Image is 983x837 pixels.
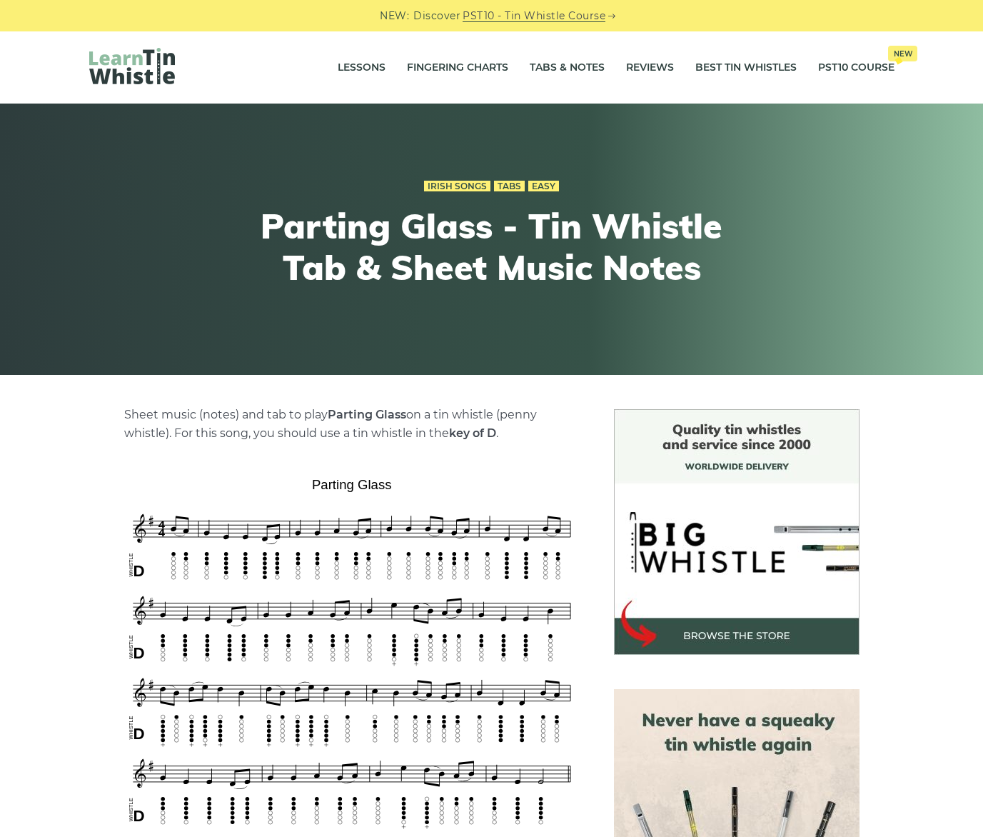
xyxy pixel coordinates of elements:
a: Irish Songs [424,181,490,192]
h1: Parting Glass - Tin Whistle Tab & Sheet Music Notes [229,206,755,288]
a: Lessons [338,50,385,86]
a: Tabs & Notes [530,50,605,86]
img: LearnTinWhistle.com [89,48,175,84]
span: New [888,46,917,61]
p: Sheet music (notes) and tab to play on a tin whistle (penny whistle). For this song, you should u... [124,406,580,443]
a: Best Tin Whistles [695,50,797,86]
img: Parting Glass Tin Whistle Tab & Sheet Music [124,472,580,833]
strong: Parting Glass [328,408,406,421]
a: Tabs [494,181,525,192]
a: Easy [528,181,559,192]
img: BigWhistle Tin Whistle Store [614,409,860,655]
a: PST10 CourseNew [818,50,894,86]
a: Reviews [626,50,674,86]
a: Fingering Charts [407,50,508,86]
strong: key of D [449,426,496,440]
